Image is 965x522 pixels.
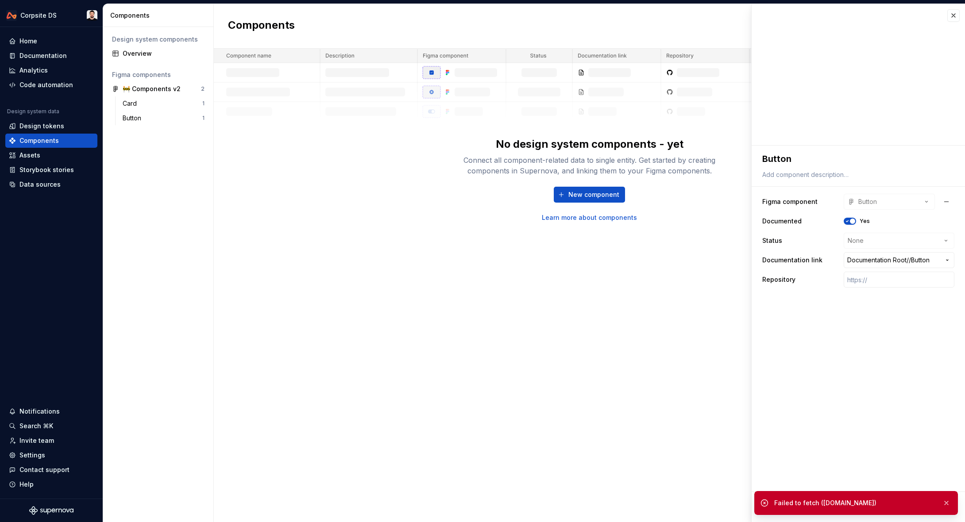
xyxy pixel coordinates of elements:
div: Documentation [19,51,67,60]
div: Card [123,99,140,108]
div: Code automation [19,81,73,89]
a: Button1 [119,111,208,125]
div: Home [19,37,37,46]
span: / [909,256,911,265]
div: 🚧 Components v2 [123,84,181,93]
svg: Supernova Logo [29,506,73,515]
img: Ch'an [87,10,97,21]
div: Components [19,136,59,145]
button: Documentation Root//Button [844,252,954,268]
div: Button [123,114,145,123]
a: Documentation [5,49,97,63]
div: 1 [202,115,205,122]
span: Button [911,256,930,265]
div: Design system data [7,108,59,115]
a: Settings [5,448,97,462]
a: 🚧 Components v22 [108,82,208,96]
textarea: Button [760,151,953,167]
div: Failed to fetch ([DOMAIN_NAME]) [774,499,935,507]
a: Data sources [5,177,97,192]
a: Design tokens [5,119,97,133]
button: Corpsite DSCh'an [2,6,101,25]
a: Learn more about components [542,213,637,222]
div: Corpsite DS [20,11,57,20]
button: New component [554,187,625,203]
div: Data sources [19,180,61,189]
div: Contact support [19,465,69,474]
span: Documentation Root / [847,256,909,265]
label: Yes [860,218,870,225]
button: Help [5,477,97,491]
div: Settings [19,451,45,460]
iframe: figma-embed [752,4,965,146]
a: Card1 [119,96,208,111]
button: Notifications [5,404,97,418]
div: Design tokens [19,122,64,130]
button: Contact support [5,463,97,477]
div: Figma components [112,70,205,79]
button: Search ⌘K [5,419,97,433]
label: Documented [762,217,802,226]
label: Status [762,236,782,245]
h2: Components [228,18,295,34]
div: Storybook stories [19,165,74,174]
label: Documentation link [762,256,822,265]
span: New component [568,190,619,199]
a: Invite team [5,434,97,448]
div: Overview [123,49,205,58]
a: Code automation [5,78,97,92]
div: Help [19,480,34,489]
div: Assets [19,151,40,160]
label: Repository [762,275,795,284]
a: Storybook stories [5,163,97,177]
div: Connect all component-related data to single entity. Get started by creating components in Supern... [448,155,731,176]
a: Home [5,34,97,48]
label: Figma component [762,197,818,206]
a: Analytics [5,63,97,77]
div: Design system components [112,35,205,44]
a: Components [5,134,97,148]
div: Components [110,11,210,20]
a: Assets [5,148,97,162]
a: Overview [108,46,208,61]
div: Invite team [19,436,54,445]
div: Search ⌘K [19,422,53,430]
input: https:// [844,272,954,288]
div: 1 [202,100,205,107]
div: Notifications [19,407,60,416]
img: 0733df7c-e17f-4421-95a9-ced236ef1ff0.png [6,10,17,21]
div: Analytics [19,66,48,75]
div: 2 [201,85,205,92]
div: No design system components - yet [496,137,683,151]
